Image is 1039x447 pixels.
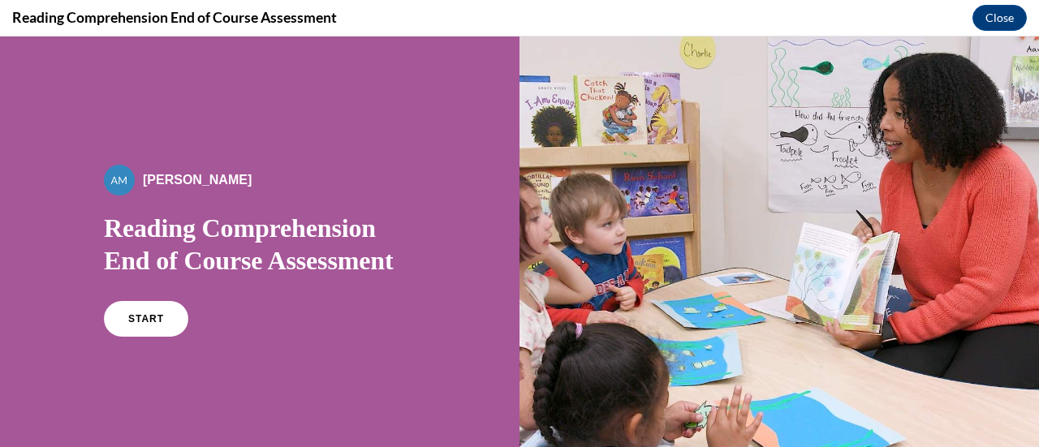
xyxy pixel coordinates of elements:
[12,7,337,28] h4: Reading Comprehension End of Course Assessment
[143,136,252,150] span: [PERSON_NAME]
[128,277,164,288] span: START
[972,5,1027,31] button: Close
[104,175,416,240] h1: Reading Comprehension End of Course Assessment
[104,264,188,300] a: START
